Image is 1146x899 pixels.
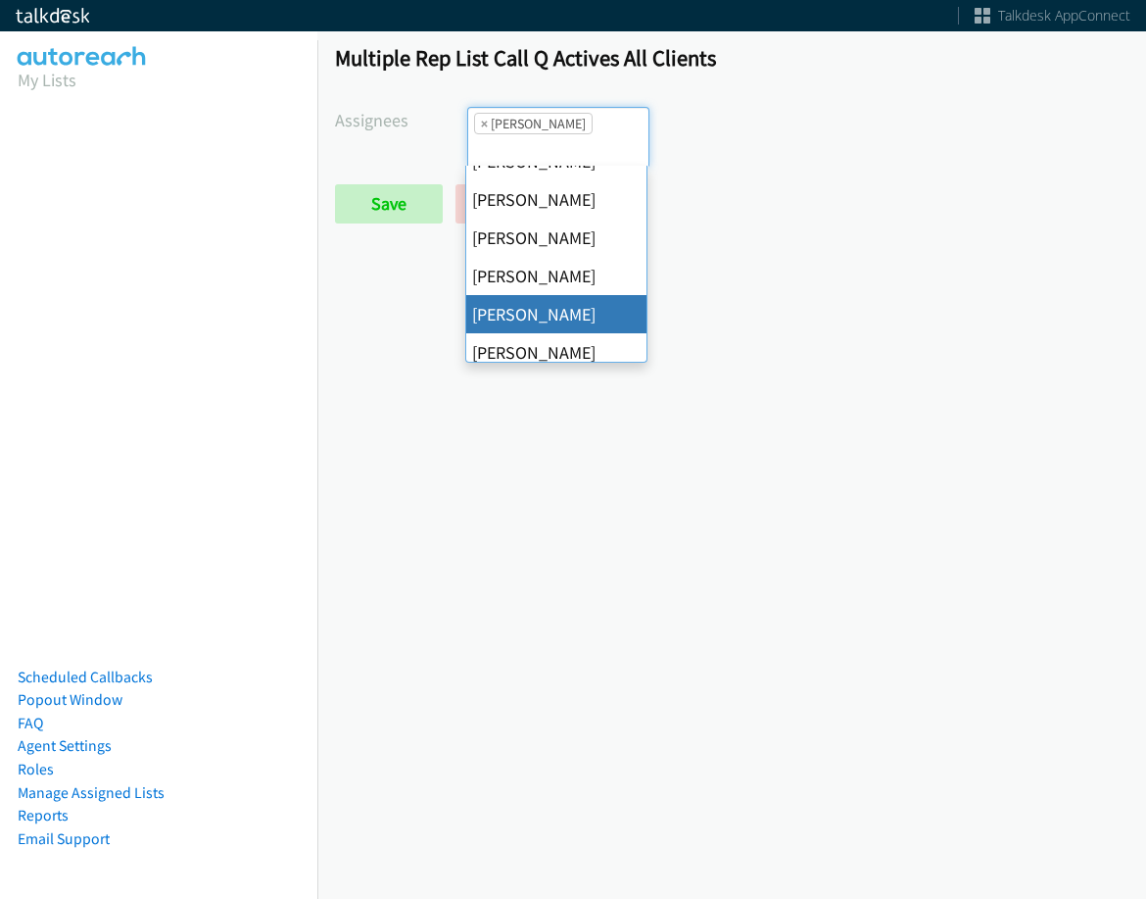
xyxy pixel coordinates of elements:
a: Email Support [18,829,110,848]
a: Manage Assigned Lists [18,783,165,802]
li: [PERSON_NAME] [466,295,646,333]
a: Popout Window [18,690,122,709]
input: Save [335,184,443,224]
span: × [481,114,488,133]
a: Reports [18,806,69,824]
a: Scheduled Callbacks [18,668,153,686]
li: [PERSON_NAME] [466,257,646,295]
a: Roles [18,760,54,778]
h1: Multiple Rep List Call Q Actives All Clients [335,44,1128,72]
label: Assignees [335,107,467,133]
a: Talkdesk AppConnect [975,6,1130,25]
li: Jasmin Martinez [474,113,593,134]
a: Agent Settings [18,736,112,755]
a: Back [455,184,564,224]
li: [PERSON_NAME] [466,333,646,372]
a: My Lists [18,69,76,91]
a: FAQ [18,714,43,732]
li: [PERSON_NAME] [466,219,646,257]
li: [PERSON_NAME] [466,180,646,219]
